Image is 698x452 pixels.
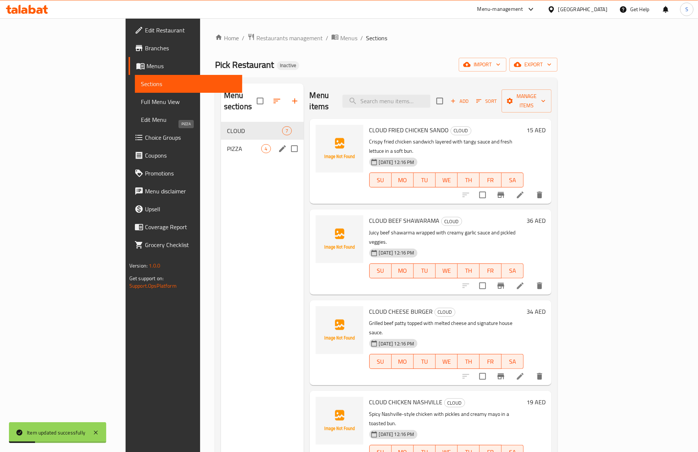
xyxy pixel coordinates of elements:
[129,21,242,39] a: Edit Restaurant
[502,173,524,187] button: SA
[461,356,477,367] span: TH
[476,97,497,105] span: Sort
[492,367,510,385] button: Branch-specific-item
[27,429,85,437] div: Item updated successfully
[247,33,323,43] a: Restaurants management
[395,175,411,186] span: MO
[316,125,363,173] img: CLOUD FRIED CHICKEN SANDO
[215,33,558,43] nav: breadcrumb
[135,75,242,93] a: Sections
[129,129,242,146] a: Choice Groups
[527,397,546,407] h6: 19 AED
[242,34,244,42] li: /
[435,308,455,316] span: CLOUD
[502,89,552,113] button: Manage items
[376,159,417,166] span: [DATE] 12:16 PM
[331,33,357,43] a: Menus
[286,92,304,110] button: Add section
[369,228,524,247] p: Juicy beef shawarma wrapped with creamy garlic sauce and pickled veggies.
[145,187,236,196] span: Menu disclaimer
[141,97,236,106] span: Full Menu View
[227,144,262,153] span: PIZZA
[480,263,502,278] button: FR
[458,354,480,369] button: TH
[376,340,417,347] span: [DATE] 12:16 PM
[441,217,462,226] div: CLOUD
[458,173,480,187] button: TH
[316,306,363,354] img: CLOUD CHEESE BURGER
[145,44,236,53] span: Branches
[145,26,236,35] span: Edit Restaurant
[369,124,449,136] span: CLOUD FRIED CHICKEN SANDO
[395,265,411,276] span: MO
[227,126,282,135] div: CLOUD
[436,173,458,187] button: WE
[135,111,242,129] a: Edit Menu
[505,265,521,276] span: SA
[477,5,523,14] div: Menu-management
[129,261,148,271] span: Version:
[373,175,389,186] span: SU
[261,144,271,153] div: items
[360,34,363,42] li: /
[141,115,236,124] span: Edit Menu
[505,356,521,367] span: SA
[145,133,236,142] span: Choice Groups
[129,281,177,291] a: Support.OpsPlatform
[414,173,436,187] button: TU
[221,122,304,140] div: CLOUD7
[461,265,477,276] span: TH
[465,60,500,69] span: import
[392,263,414,278] button: MO
[145,205,236,214] span: Upsell
[492,186,510,204] button: Branch-specific-item
[141,79,236,88] span: Sections
[277,143,288,154] button: edit
[282,127,291,135] span: 7
[475,369,490,384] span: Select to update
[149,261,160,271] span: 1.0.0
[129,200,242,218] a: Upsell
[516,190,525,199] a: Edit menu item
[516,281,525,290] a: Edit menu item
[369,215,440,226] span: CLOUD BEEF SHAWARAMA
[474,95,499,107] button: Sort
[483,356,499,367] span: FR
[129,57,242,75] a: Menus
[685,5,688,13] span: S
[145,222,236,231] span: Coverage Report
[436,354,458,369] button: WE
[268,92,286,110] span: Sort sections
[483,265,499,276] span: FR
[508,92,546,110] span: Manage items
[432,93,448,109] span: Select section
[129,274,164,283] span: Get support on:
[326,34,328,42] li: /
[129,39,242,57] a: Branches
[448,95,471,107] span: Add item
[282,126,291,135] div: items
[342,95,430,108] input: search
[502,354,524,369] button: SA
[135,93,242,111] a: Full Menu View
[527,215,546,226] h6: 36 AED
[449,97,470,105] span: Add
[340,34,357,42] span: Menus
[475,278,490,294] span: Select to update
[502,263,524,278] button: SA
[145,151,236,160] span: Coupons
[129,218,242,236] a: Coverage Report
[129,182,242,200] a: Menu disclaimer
[369,137,524,156] p: Crispy fried chicken sandwich layered with tangy sauce and fresh lettuce in a soft bun.
[417,265,433,276] span: TU
[417,356,433,367] span: TU
[366,34,387,42] span: Sections
[531,277,549,295] button: delete
[129,146,242,164] a: Coupons
[444,398,465,407] div: CLOUD
[392,354,414,369] button: MO
[436,263,458,278] button: WE
[221,119,304,161] nav: Menu sections
[215,56,274,73] span: Pick Restaurant
[369,319,524,337] p: Grilled beef patty topped with melted cheese and signature house sauce.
